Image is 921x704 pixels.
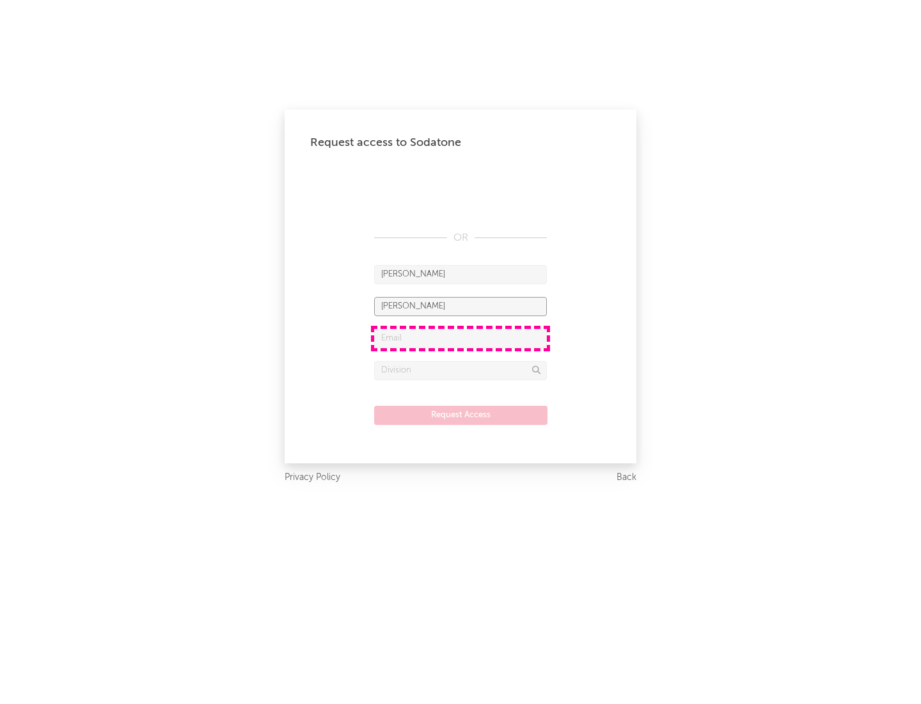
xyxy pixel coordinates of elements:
[374,297,547,316] input: Last Name
[374,265,547,284] input: First Name
[374,406,547,425] button: Request Access
[374,329,547,348] input: Email
[285,470,340,486] a: Privacy Policy
[374,361,547,380] input: Division
[310,135,611,150] div: Request access to Sodatone
[617,470,636,486] a: Back
[374,230,547,246] div: OR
